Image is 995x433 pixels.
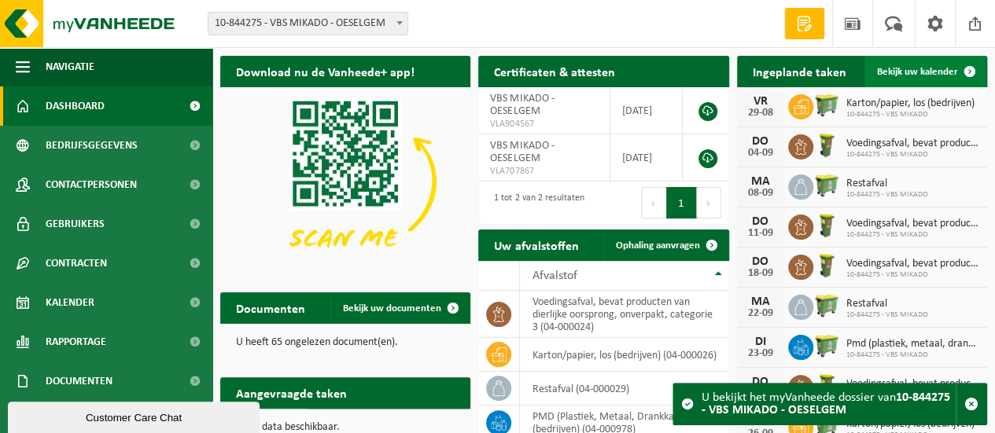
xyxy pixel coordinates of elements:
span: Bekijk uw documenten [343,303,441,314]
span: Dashboard [46,86,105,126]
span: 10-844275 - VBS MIKADO - OESELGEM [208,13,407,35]
p: Geen data beschikbaar. [236,422,455,433]
p: U heeft 65 ongelezen document(en). [236,337,455,348]
div: 29-08 [745,108,776,119]
div: DO [745,135,776,148]
span: Restafval [846,178,928,190]
h2: Documenten [220,292,321,323]
span: Voedingsafval, bevat producten van dierlijke oorsprong, onverpakt, categorie 3 [846,218,979,230]
span: Contactpersonen [46,165,137,204]
h2: Download nu de Vanheede+ app! [220,56,430,86]
div: 23-09 [745,348,776,359]
a: Ophaling aanvragen [603,229,728,261]
div: MA [745,175,776,188]
div: DO [745,215,776,228]
div: 22-09 [745,308,776,319]
span: Documenten [46,361,112,401]
span: 10-844275 - VBS MIKADO [846,350,979,360]
span: 10-844275 - VBS MIKADO - OESELGEM [208,12,408,35]
a: Bekijk uw kalender [864,56,986,87]
img: WB-0660-HPE-GN-50 [813,332,840,359]
span: Gebruikers [46,204,105,244]
div: 18-09 [745,268,776,279]
td: [DATE] [610,134,683,182]
img: Download de VHEPlus App [220,87,470,275]
span: Bedrijfsgegevens [46,126,138,165]
span: Contracten [46,244,107,283]
span: 10-844275 - VBS MIKADO [846,150,979,160]
button: Next [697,187,721,218]
div: 11-09 [745,228,776,239]
span: 10-844275 - VBS MIKADO [846,190,928,200]
span: Ophaling aanvragen [616,240,700,251]
div: U bekijkt het myVanheede dossier van [702,383,956,424]
span: Voedingsafval, bevat producten van dierlijke oorsprong, onverpakt, categorie 3 [846,378,979,391]
div: MA [745,295,776,308]
span: Pmd (plastiek, metaal, drankkartons) (bedrijven) [846,338,979,350]
span: Restafval [846,298,928,310]
span: Bekijk uw kalender [877,67,958,77]
span: Karton/papier, los (bedrijven) [846,97,975,110]
span: Kalender [46,283,94,322]
span: Navigatie [46,47,94,86]
span: VLA904567 [490,118,597,130]
div: VR [745,95,776,108]
td: [DATE] [610,87,683,134]
img: WB-0060-HPE-GN-50 [813,252,840,279]
div: 08-09 [745,188,776,199]
h2: Aangevraagde taken [220,377,363,408]
span: Afvalstof [532,270,577,282]
span: VBS MIKADO - OESELGEM [490,140,554,164]
button: Previous [641,187,666,218]
td: restafval (04-000029) [520,372,728,405]
div: DI [745,336,776,348]
h2: Uw afvalstoffen [478,229,594,260]
img: WB-0060-HPE-GN-50 [813,132,840,159]
button: 1 [666,187,697,218]
div: 04-09 [745,148,776,159]
img: WB-0660-HPE-GN-50 [813,172,840,199]
div: DO [745,376,776,388]
iframe: chat widget [8,398,263,433]
span: Rapportage [46,322,106,361]
span: VBS MIKADO - OESELGEM [490,93,554,117]
span: Voedingsafval, bevat producten van dierlijke oorsprong, onverpakt, categorie 3 [846,258,979,270]
span: 10-844275 - VBS MIKADO [846,230,979,240]
strong: 10-844275 - VBS MIKADO - OESELGEM [702,391,950,416]
span: 10-844275 - VBS MIKADO [846,110,975,119]
span: VLA707867 [490,165,597,178]
div: DO [745,255,776,268]
span: 10-844275 - VBS MIKADO [846,270,979,280]
div: 1 tot 2 van 2 resultaten [486,185,584,220]
img: WB-0060-HPE-GN-50 [813,372,840,399]
h2: Certificaten & attesten [478,56,630,86]
td: voedingsafval, bevat producten van dierlijke oorsprong, onverpakt, categorie 3 (04-000024) [520,291,728,338]
img: WB-0660-HPE-GN-50 [813,292,840,319]
a: Bekijk uw documenten [330,292,469,324]
img: WB-0660-HPE-GN-50 [813,92,840,119]
h2: Ingeplande taken [737,56,862,86]
td: karton/papier, los (bedrijven) (04-000026) [520,338,728,372]
span: Voedingsafval, bevat producten van dierlijke oorsprong, onverpakt, categorie 3 [846,138,979,150]
span: 10-844275 - VBS MIKADO [846,310,928,320]
img: WB-0060-HPE-GN-50 [813,212,840,239]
